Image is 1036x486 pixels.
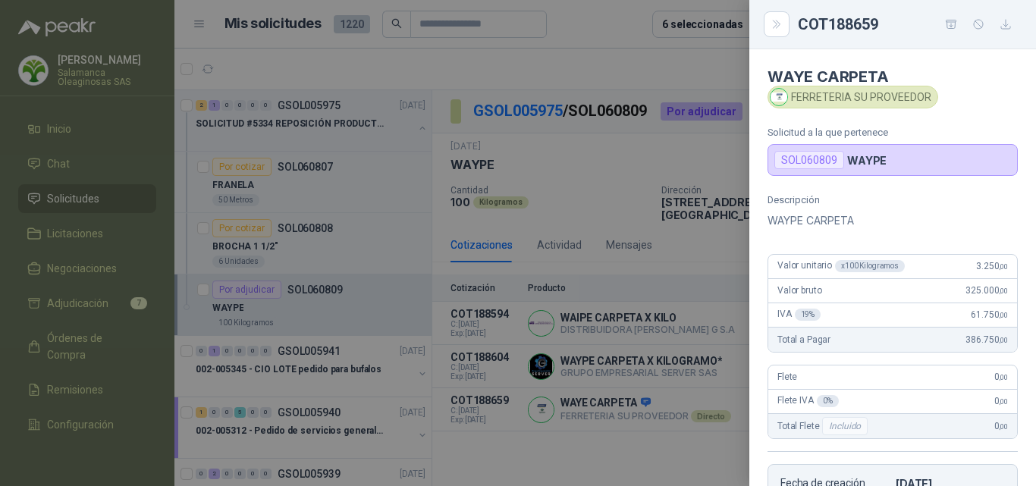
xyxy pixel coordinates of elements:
span: ,00 [999,287,1008,295]
img: Company Logo [771,89,787,105]
span: ,00 [999,262,1008,271]
span: ,00 [999,397,1008,406]
span: Total a Pagar [777,334,830,345]
span: IVA [777,309,821,321]
p: WAYPE [847,154,887,167]
div: Incluido [822,417,868,435]
span: Valor bruto [777,285,821,296]
span: 0 [994,372,1008,382]
p: Descripción [768,194,1018,205]
span: ,00 [999,422,1008,431]
span: ,00 [999,311,1008,319]
span: ,00 [999,373,1008,381]
span: Flete IVA [777,395,839,407]
div: COT188659 [798,12,1018,36]
span: ,00 [999,336,1008,344]
span: 0 [994,396,1008,406]
span: 61.750 [971,309,1008,320]
div: 19 % [795,309,821,321]
div: 0 % [817,395,839,407]
span: Flete [777,372,797,382]
p: WAYPE CARPETA [768,212,1018,230]
button: Close [768,15,786,33]
span: Total Flete [777,417,871,435]
span: 3.250 [976,261,1008,271]
span: 325.000 [965,285,1008,296]
span: Valor unitario [777,260,905,272]
span: 386.750 [965,334,1008,345]
div: SOL060809 [774,151,844,169]
span: 0 [994,421,1008,431]
h4: WAYE CARPETA [768,67,1018,86]
div: FERRETERIA SU PROVEEDOR [768,86,938,108]
div: x 100 Kilogramos [835,260,905,272]
p: Solicitud a la que pertenece [768,127,1018,138]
